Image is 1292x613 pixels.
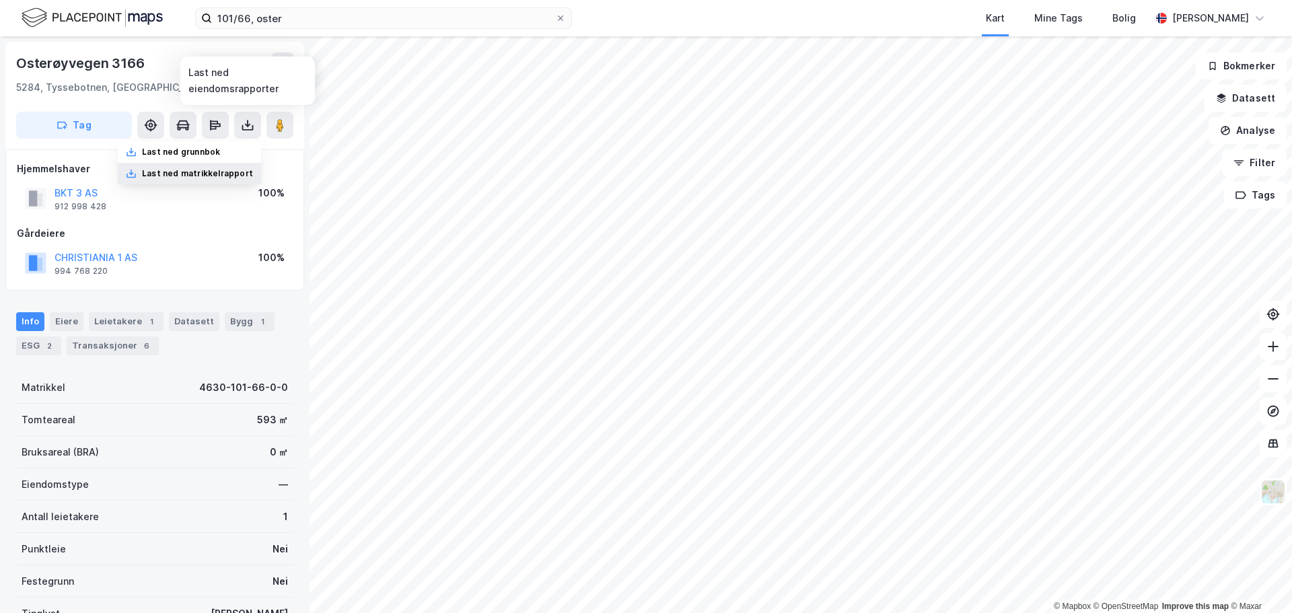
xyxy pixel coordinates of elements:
[1034,10,1083,26] div: Mine Tags
[42,339,56,353] div: 2
[89,312,164,331] div: Leietakere
[145,315,158,328] div: 1
[1260,479,1286,505] img: Z
[22,509,99,525] div: Antall leietakere
[55,266,108,277] div: 994 768 220
[1162,602,1229,611] a: Improve this map
[1054,602,1091,611] a: Mapbox
[16,52,147,74] div: Osterøyvegen 3166
[1205,85,1287,112] button: Datasett
[22,476,89,493] div: Eiendomstype
[225,312,275,331] div: Bygg
[1225,548,1292,613] iframe: Chat Widget
[142,168,253,179] div: Last ned matrikkelrapport
[257,412,288,428] div: 593 ㎡
[1172,10,1249,26] div: [PERSON_NAME]
[22,541,66,557] div: Punktleie
[16,79,211,96] div: 5284, Tyssebotnen, [GEOGRAPHIC_DATA]
[16,336,61,355] div: ESG
[22,6,163,30] img: logo.f888ab2527a4732fd821a326f86c7f29.svg
[50,312,83,331] div: Eiere
[1209,117,1287,144] button: Analyse
[140,339,153,353] div: 6
[986,10,1005,26] div: Kart
[212,8,555,28] input: Søk på adresse, matrikkel, gårdeiere, leietakere eller personer
[22,444,99,460] div: Bruksareal (BRA)
[258,250,285,266] div: 100%
[22,573,74,589] div: Festegrunn
[256,315,269,328] div: 1
[17,225,293,242] div: Gårdeiere
[16,112,132,139] button: Tag
[17,161,293,177] div: Hjemmelshaver
[67,336,159,355] div: Transaksjoner
[1222,149,1287,176] button: Filter
[279,476,288,493] div: —
[1196,52,1287,79] button: Bokmerker
[283,509,288,525] div: 1
[273,573,288,589] div: Nei
[1224,182,1287,209] button: Tags
[217,79,293,96] div: Osterøy, 101/66
[270,444,288,460] div: 0 ㎡
[1225,548,1292,613] div: Kontrollprogram for chat
[1112,10,1136,26] div: Bolig
[55,201,106,212] div: 912 998 428
[273,541,288,557] div: Nei
[258,185,285,201] div: 100%
[22,412,75,428] div: Tomteareal
[22,380,65,396] div: Matrikkel
[169,312,219,331] div: Datasett
[199,380,288,396] div: 4630-101-66-0-0
[142,147,220,157] div: Last ned grunnbok
[1093,602,1159,611] a: OpenStreetMap
[16,312,44,331] div: Info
